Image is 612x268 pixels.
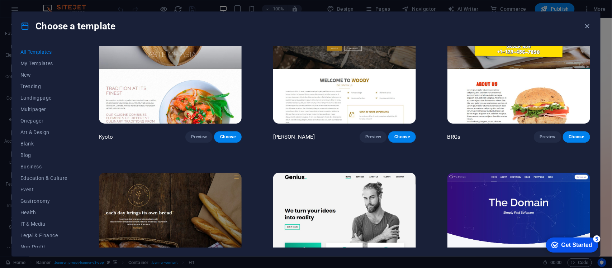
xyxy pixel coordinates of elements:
[20,138,67,149] button: Blank
[569,134,584,140] span: Choose
[20,184,67,195] button: Event
[20,210,67,215] span: Health
[20,164,67,169] span: Business
[20,72,67,78] span: New
[20,115,67,126] button: Onepager
[563,131,590,143] button: Choose
[388,131,416,143] button: Choose
[20,20,115,32] h4: Choose a template
[273,133,315,140] p: [PERSON_NAME]
[4,4,56,19] div: Get Started 5 items remaining, 0% complete
[20,175,67,181] span: Education & Culture
[20,95,67,101] span: Landingpage
[51,1,58,9] div: 5
[20,61,67,66] span: My Templates
[534,131,561,143] button: Preview
[20,69,67,81] button: New
[20,198,67,204] span: Gastronomy
[20,106,67,112] span: Multipager
[20,129,67,135] span: Art & Design
[20,49,67,55] span: All Templates
[20,92,67,104] button: Landingpage
[394,134,410,140] span: Choose
[20,241,67,253] button: Non-Profit
[20,126,67,138] button: Art & Design
[365,134,381,140] span: Preview
[20,161,67,172] button: Business
[220,134,236,140] span: Choose
[20,195,67,207] button: Gastronomy
[191,134,207,140] span: Preview
[540,134,555,140] span: Preview
[20,233,67,238] span: Legal & Finance
[20,58,67,69] button: My Templates
[20,207,67,218] button: Health
[20,172,67,184] button: Education & Culture
[20,141,67,147] span: Blank
[20,149,67,161] button: Blog
[99,133,113,140] p: Kyoto
[20,46,67,58] button: All Templates
[20,118,67,124] span: Onepager
[20,244,67,250] span: Non-Profit
[447,133,461,140] p: BRGs
[20,187,67,192] span: Event
[20,83,67,89] span: Trending
[20,218,67,230] button: IT & Media
[19,8,50,14] div: Get Started
[360,131,387,143] button: Preview
[20,152,67,158] span: Blog
[185,131,213,143] button: Preview
[214,131,241,143] button: Choose
[20,221,67,227] span: IT & Media
[20,81,67,92] button: Trending
[20,230,67,241] button: Legal & Finance
[20,104,67,115] button: Multipager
